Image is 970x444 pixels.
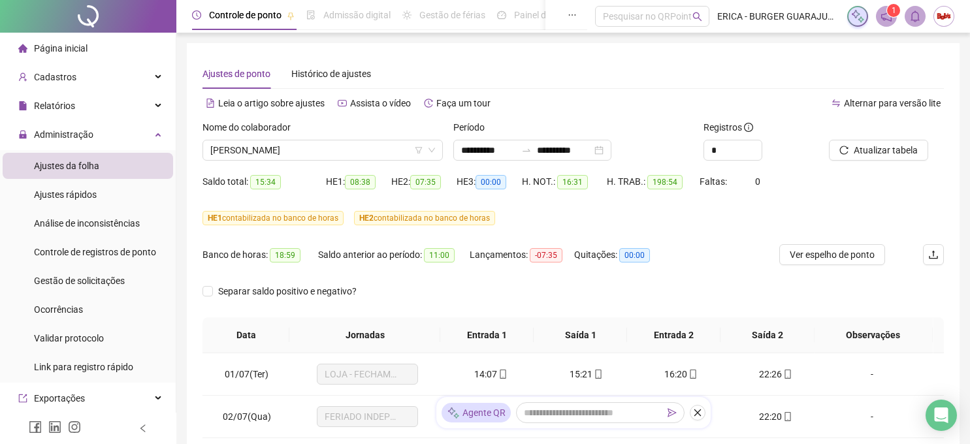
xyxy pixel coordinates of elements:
[824,328,922,342] span: Observações
[881,10,892,22] span: notification
[534,317,627,353] th: Saída 1
[720,317,814,353] th: Saída 2
[18,72,27,82] span: user-add
[18,130,27,139] span: lock
[470,247,574,262] div: Lançamentos:
[909,10,921,22] span: bell
[350,98,411,108] span: Assista o vídeo
[18,44,27,53] span: home
[574,247,667,262] div: Quitações:
[693,408,702,417] span: close
[34,161,99,171] span: Ajustes da folha
[755,176,760,187] span: 0
[34,43,88,54] span: Página inicial
[934,7,954,26] img: 64353
[359,214,374,223] span: HE 2
[225,369,268,379] span: 01/07(Ter)
[664,369,687,379] span: 16:20
[291,69,371,79] span: Histórico de ajustes
[692,12,702,22] span: search
[34,247,156,257] span: Controle de registros de ponto
[887,4,900,17] sup: 1
[782,370,792,379] span: mobile
[521,145,532,155] span: to
[419,10,485,20] span: Gestão de férias
[928,249,939,260] span: upload
[192,10,201,20] span: clock-circle
[318,247,470,262] div: Saldo anterior ao período:
[34,393,85,404] span: Exportações
[668,408,677,417] span: send
[208,214,222,223] span: HE 1
[34,304,83,315] span: Ocorrências
[850,9,865,24] img: sparkle-icon.fc2bf0ac1784a2077858766a79e2daf3.svg
[250,175,281,189] span: 15:34
[202,247,318,262] div: Banco de horas:
[557,175,588,189] span: 16:31
[202,69,270,79] span: Ajustes de ponto
[415,146,423,154] span: filter
[34,101,75,111] span: Relatórios
[34,218,140,229] span: Análise de inconsistências
[514,10,565,20] span: Painel do DP
[759,411,782,422] span: 22:20
[306,10,315,20] span: file-done
[34,362,133,372] span: Link para registro rápido
[210,140,435,160] span: MARLYSON SANTOS FERREIRA
[34,189,97,200] span: Ajustes rápidos
[592,370,603,379] span: mobile
[209,10,282,20] span: Controle de ponto
[619,248,650,262] span: 00:00
[326,174,391,189] div: HE 1:
[345,175,376,189] span: 08:38
[218,98,325,108] span: Leia o artigo sobre ajustes
[202,317,289,353] th: Data
[440,317,534,353] th: Entrada 1
[570,369,592,379] span: 15:21
[289,317,440,353] th: Jornadas
[700,176,729,187] span: Faltas:
[521,145,532,155] span: swap-right
[410,175,441,189] span: 07:35
[832,99,841,108] span: swap
[457,174,522,189] div: HE 3:
[68,420,81,434] span: instagram
[790,247,875,262] span: Ver espelho de ponto
[202,174,326,189] div: Saldo total:
[703,120,753,135] span: Registros
[428,146,436,154] span: down
[744,123,753,132] span: info-circle
[138,424,148,433] span: left
[717,9,839,24] span: ERICA - BURGER GUARAJUBA COM. DE ALIMENTOS LTDA
[839,146,849,155] span: reload
[829,140,928,161] button: Atualizar tabela
[34,72,76,82] span: Cadastros
[568,10,577,20] span: ellipsis
[871,411,873,422] span: -
[287,12,295,20] span: pushpin
[844,98,941,108] span: Alternar para versão lite
[627,317,720,353] th: Entrada 2
[447,406,460,420] img: sparkle-icon.fc2bf0ac1784a2077858766a79e2daf3.svg
[871,369,873,379] span: -
[497,10,506,20] span: dashboard
[476,175,506,189] span: 00:00
[338,99,347,108] span: youtube
[759,369,782,379] span: 22:26
[270,248,300,262] span: 18:59
[29,420,42,434] span: facebook
[779,244,885,265] button: Ver espelho de ponto
[34,333,104,343] span: Validar protocolo
[814,317,933,353] th: Observações
[453,120,493,135] label: Período
[34,129,93,140] span: Administração
[202,211,344,225] span: contabilizada no banco de horas
[926,400,957,431] div: Open Intercom Messenger
[34,276,125,286] span: Gestão de solicitações
[325,407,410,426] span: FERIADO INDEPENDENCIA DA BAHIA
[530,248,562,262] span: -07:35
[323,10,391,20] span: Admissão digital
[213,284,362,298] span: Separar saldo positivo e negativo?
[391,174,457,189] div: HE 2:
[18,394,27,403] span: export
